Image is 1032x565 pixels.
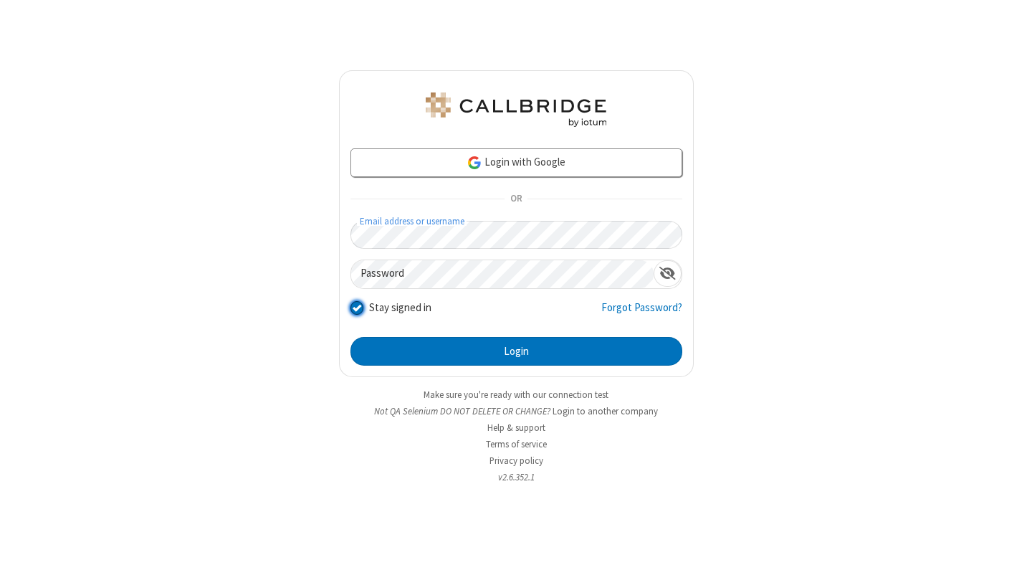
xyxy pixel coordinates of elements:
[654,260,682,287] div: Show password
[339,470,694,484] li: v2.6.352.1
[505,189,527,209] span: OR
[424,389,608,401] a: Make sure you're ready with our connection test
[350,337,682,366] button: Login
[487,422,545,434] a: Help & support
[339,404,694,418] li: Not QA Selenium DO NOT DELETE OR CHANGE?
[423,92,609,127] img: QA Selenium DO NOT DELETE OR CHANGE
[369,300,431,316] label: Stay signed in
[601,300,682,327] a: Forgot Password?
[351,260,654,288] input: Password
[467,155,482,171] img: google-icon.png
[553,404,658,418] button: Login to another company
[486,438,547,450] a: Terms of service
[350,148,682,177] a: Login with Google
[350,221,682,249] input: Email address or username
[489,455,543,467] a: Privacy policy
